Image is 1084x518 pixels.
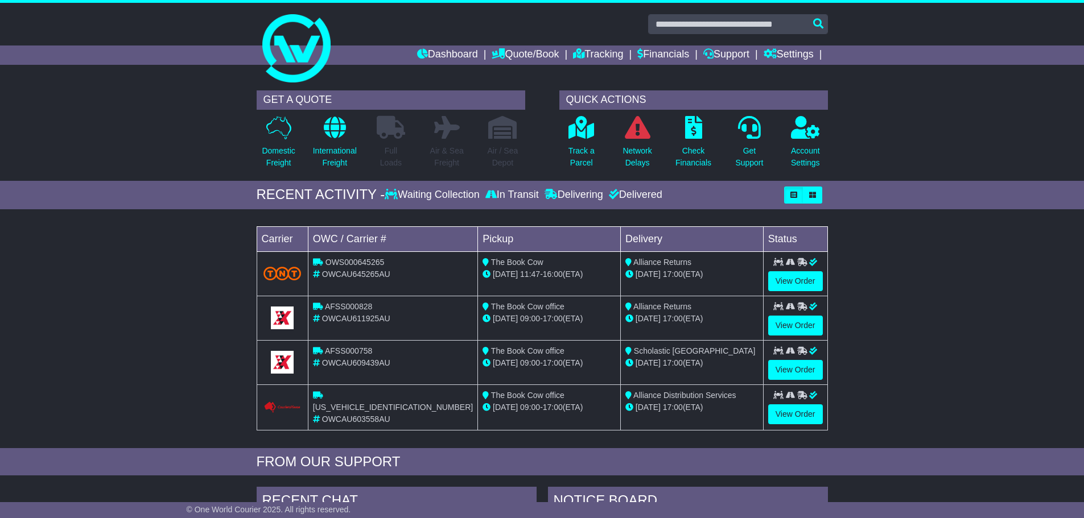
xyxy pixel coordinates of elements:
[520,314,540,323] span: 09:00
[493,270,518,279] span: [DATE]
[768,404,823,424] a: View Order
[491,391,564,400] span: The Book Cow office
[257,187,385,203] div: RECENT ACTIVITY -
[257,90,525,110] div: GET A QUOTE
[322,314,390,323] span: OWCAU611925AU
[543,358,563,367] span: 17:00
[271,306,294,329] img: GetCarrierServiceLogo
[735,115,764,175] a: GetSupport
[430,145,464,169] p: Air & Sea Freight
[257,226,308,251] td: Carrier
[385,189,482,201] div: Waiting Collection
[520,270,540,279] span: 11:47
[763,226,827,251] td: Status
[559,90,828,110] div: QUICK ACTIONS
[308,226,477,251] td: OWC / Carrier #
[675,145,711,169] p: Check Financials
[663,403,683,412] span: 17:00
[483,401,616,413] div: - (ETA)
[633,302,691,311] span: Alliance Returns
[492,45,559,65] a: Quote/Book
[322,415,390,424] span: OWCAU603558AU
[768,316,823,335] a: View Order
[187,505,351,514] span: © One World Courier 2025. All rights reserved.
[633,391,736,400] span: Alliance Distribution Services
[633,258,691,267] span: Alliance Returns
[491,346,564,355] span: The Book Cow office
[764,45,814,65] a: Settings
[625,401,759,413] div: (ETA)
[636,314,661,323] span: [DATE]
[483,268,616,280] div: - (ETA)
[636,358,661,367] span: [DATE]
[257,487,537,517] div: RECENT CHAT
[543,270,563,279] span: 16:00
[625,268,759,280] div: (ETA)
[636,403,661,412] span: [DATE]
[263,401,301,413] img: Couriers_Please.png
[313,145,357,169] p: International Freight
[325,302,372,311] span: AFSS000828
[542,189,606,201] div: Delivering
[623,145,652,169] p: Network Delays
[637,45,689,65] a: Financials
[322,270,390,279] span: OWCAU645265AU
[520,403,540,412] span: 09:00
[417,45,478,65] a: Dashboard
[483,357,616,369] div: - (ETA)
[768,360,823,380] a: View Order
[625,357,759,369] div: (ETA)
[543,314,563,323] span: 17:00
[325,258,385,267] span: OWS000645265
[263,267,301,280] img: TNT_Domestic.png
[493,358,518,367] span: [DATE]
[491,258,543,267] span: The Book Cow
[620,226,763,251] td: Delivery
[483,313,616,325] div: - (ETA)
[634,346,755,355] span: Scholastic [GEOGRAPHIC_DATA]
[261,115,295,175] a: DomesticFreight
[625,313,759,325] div: (ETA)
[568,115,595,175] a: Track aParcel
[257,454,828,470] div: FROM OUR SUPPORT
[663,314,683,323] span: 17:00
[573,45,623,65] a: Tracking
[313,403,473,412] span: [US_VEHICLE_IDENTIFICATION_NUMBER]
[790,115,821,175] a: AccountSettings
[520,358,540,367] span: 09:00
[488,145,518,169] p: Air / Sea Depot
[703,45,749,65] a: Support
[675,115,712,175] a: CheckFinancials
[543,403,563,412] span: 17:00
[325,346,372,355] span: AFSS000758
[491,302,564,311] span: The Book Cow office
[483,189,542,201] div: In Transit
[568,145,595,169] p: Track a Parcel
[636,270,661,279] span: [DATE]
[493,403,518,412] span: [DATE]
[262,145,295,169] p: Domestic Freight
[322,358,390,367] span: OWCAU609439AU
[606,189,662,201] div: Delivered
[791,145,820,169] p: Account Settings
[663,270,683,279] span: 17:00
[493,314,518,323] span: [DATE]
[478,226,621,251] td: Pickup
[622,115,652,175] a: NetworkDelays
[271,351,294,374] img: GetCarrierServiceLogo
[735,145,763,169] p: Get Support
[548,487,828,517] div: NOTICE BOARD
[768,271,823,291] a: View Order
[312,115,357,175] a: InternationalFreight
[377,145,405,169] p: Full Loads
[663,358,683,367] span: 17:00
